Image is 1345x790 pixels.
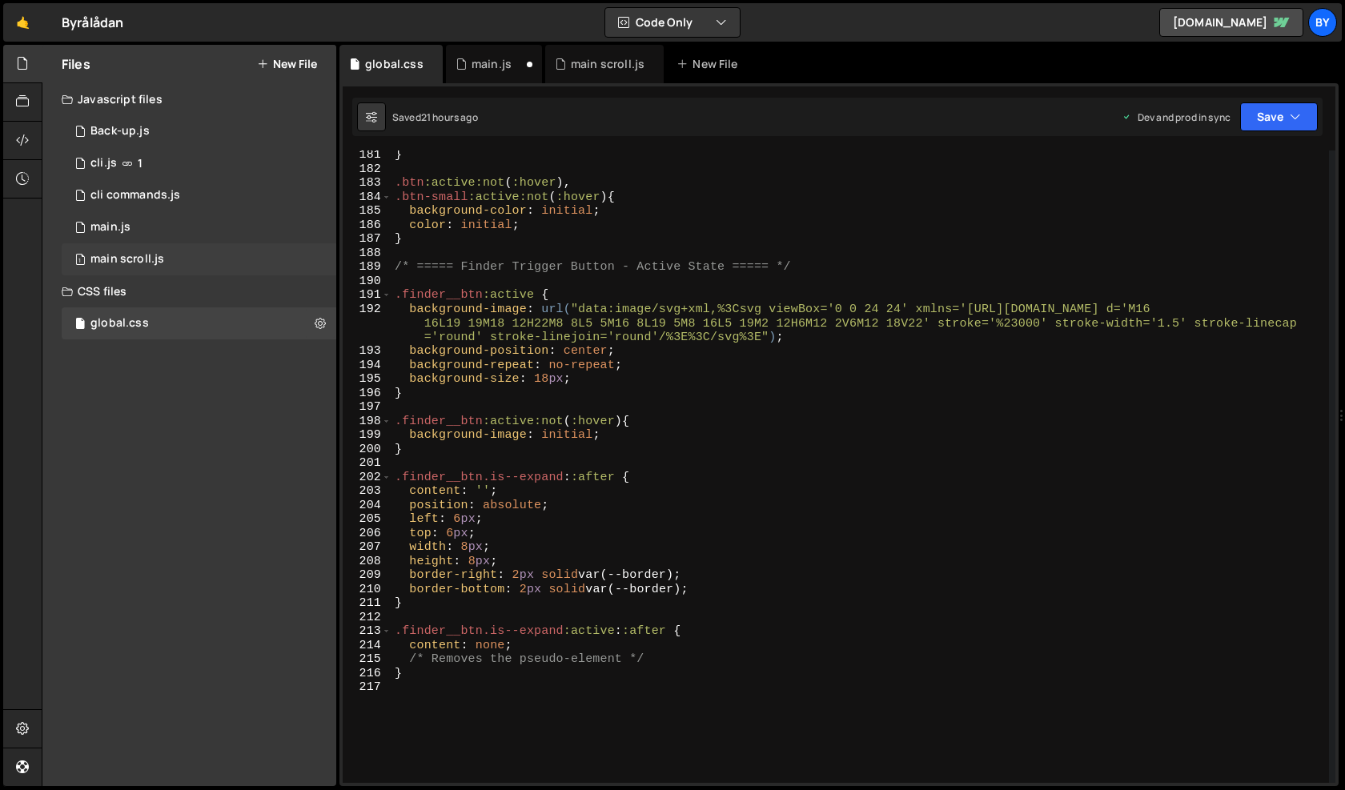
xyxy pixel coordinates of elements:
div: main.js [472,56,512,72]
div: 206 [343,527,391,541]
a: 🤙 [3,3,42,42]
div: 216 [343,667,391,681]
div: 194 [343,359,391,373]
span: 1 [75,255,85,267]
div: 210 [343,583,391,597]
a: By [1308,8,1337,37]
button: Code Only [605,8,740,37]
button: Save [1240,102,1318,131]
div: 184 [343,190,391,205]
div: cli.js [90,156,117,170]
div: 193 [343,344,391,359]
div: 201 [343,456,391,471]
div: Javascript files [42,83,336,115]
div: main scroll.js [90,252,164,267]
div: 197 [343,400,391,415]
div: 203 [343,484,391,499]
div: 209 [343,568,391,583]
div: Saved [392,110,478,124]
div: 188 [343,247,391,261]
div: cli commands.js [90,188,180,203]
div: main.js [90,220,130,235]
div: main scroll.js [571,56,644,72]
div: Byrålådan [62,13,123,32]
button: New File [257,58,317,70]
div: global.css [90,316,149,331]
div: Dev and prod in sync [1122,110,1231,124]
div: 10338/23933.js [62,211,336,243]
div: 10338/23371.js [62,147,336,179]
span: 1 [138,157,143,170]
div: 199 [343,428,391,443]
div: CSS files [42,275,336,307]
div: Back-up.js [90,124,150,138]
div: 182 [343,162,391,177]
div: 191 [343,288,391,303]
div: 204 [343,499,391,513]
h2: Files [62,55,90,73]
div: global.css [365,56,424,72]
div: 217 [343,680,391,695]
div: 213 [343,624,391,639]
div: 185 [343,204,391,219]
div: 190 [343,275,391,289]
div: 202 [343,471,391,485]
div: 214 [343,639,391,653]
div: 21 hours ago [421,110,478,124]
div: 198 [343,415,391,429]
div: 192 [343,303,391,345]
div: 189 [343,260,391,275]
div: 187 [343,232,391,247]
div: 211 [343,596,391,611]
div: New File [677,56,744,72]
div: 205 [343,512,391,527]
div: 196 [343,387,391,401]
div: 10338/35579.js [62,115,336,147]
div: 200 [343,443,391,457]
div: 10338/24192.css [62,307,336,339]
div: 183 [343,176,391,190]
div: 207 [343,540,391,555]
div: 186 [343,219,391,233]
div: 208 [343,555,391,569]
div: 181 [343,148,391,162]
div: 10338/24355.js [62,179,336,211]
div: 195 [343,372,391,387]
div: 215 [343,652,391,667]
div: 212 [343,611,391,625]
div: 10338/24973.js [62,243,336,275]
a: [DOMAIN_NAME] [1159,8,1303,37]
